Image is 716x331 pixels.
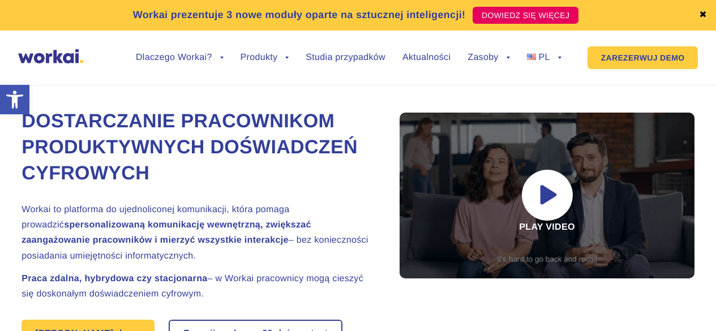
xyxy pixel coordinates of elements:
[482,11,569,20] font: DOWIEDZ SIĘ WIĘCEJ
[22,235,368,260] font: – bez konieczności posiadania umiejętności informatycznych.
[133,9,466,20] font: Workai prezentuje 3 nowe moduły oparte na sztucznej inteligencji!
[601,53,685,62] font: ZAREZERWUJ DEMO
[22,205,289,230] font: Workai to platforma do ujednoliconej komunikacji, która pomaga prowadzić
[468,53,498,62] font: Zasoby
[402,53,451,62] a: Aktualności
[306,53,385,62] a: Studia przypadków
[699,11,707,20] a: ✖
[588,46,698,69] a: ZAREZERWUJ DEMO
[22,220,311,245] font: spersonalizowaną komunikację wewnętrzną, zwiększać zaangażowanie pracowników i mierzyć wszystkie ...
[22,110,358,184] font: Dostarczanie pracownikom produktywnych doświadczeń cyfrowych
[22,274,363,299] font: – w Workai pracownicy mogą cieszyć się doskonałym doświadczeniem cyfrowym.
[241,53,278,62] font: Produkty
[22,274,207,283] font: Praca zdalna, hybrydowa czy stacjonarna
[400,113,694,278] div: Play video
[241,53,289,62] a: Produkty
[136,53,212,62] font: Dlaczego Workai?
[473,7,578,24] a: DOWIEDZ SIĘ WIĘCEJ
[538,53,550,62] font: PL
[699,10,707,20] font: ✖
